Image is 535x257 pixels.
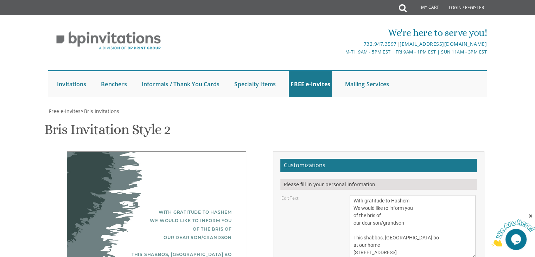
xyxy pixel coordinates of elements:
[48,26,169,55] img: BP Invitation Loft
[49,108,81,114] span: Free e-Invites
[280,179,477,190] div: Please fill in your personal information.
[400,40,487,47] a: [EMAIL_ADDRESS][DOMAIN_NAME]
[195,48,487,56] div: M-Th 9am - 5pm EST | Fri 9am - 1pm EST | Sun 11am - 3pm EST
[343,71,391,97] a: Mailing Services
[281,195,299,201] label: Edit Text:
[55,71,88,97] a: Invitations
[195,40,487,48] div: |
[99,71,129,97] a: Benchers
[195,26,487,40] div: We're here to serve you!
[44,122,171,143] h1: Bris Invitation Style 2
[81,108,119,114] span: >
[289,71,332,97] a: FREE e-Invites
[233,71,278,97] a: Specialty Items
[48,108,81,114] a: Free e-Invites
[363,40,396,47] a: 732.947.3597
[84,108,119,114] span: Bris Invitations
[406,1,444,15] a: My Cart
[491,213,535,246] iframe: chat widget
[280,159,477,172] h2: Customizations
[83,108,119,114] a: Bris Invitations
[140,71,221,97] a: Informals / Thank You Cards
